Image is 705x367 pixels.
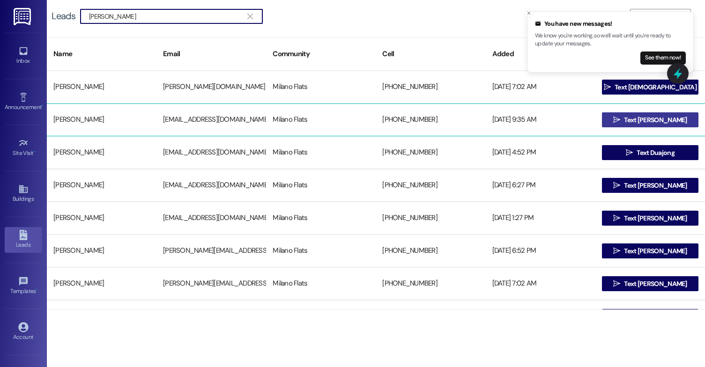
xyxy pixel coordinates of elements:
[602,243,698,258] button: Text [PERSON_NAME]
[376,209,485,228] div: [PHONE_NUMBER]
[266,143,376,162] div: Milano Flats
[156,209,266,228] div: [EMAIL_ADDRESS][DOMAIN_NAME]
[602,211,698,226] button: Text [PERSON_NAME]
[613,182,620,189] i: 
[535,19,686,29] div: You have new messages!
[376,176,485,195] div: [PHONE_NUMBER]
[5,227,42,252] a: Leads
[602,178,698,193] button: Text [PERSON_NAME]
[156,274,266,293] div: [PERSON_NAME][EMAIL_ADDRESS][PERSON_NAME][DOMAIN_NAME]
[5,273,42,299] a: Templates •
[602,112,698,127] button: Text [PERSON_NAME]
[5,181,42,206] a: Buildings
[613,247,620,255] i: 
[486,274,595,293] div: [DATE] 7:02 AM
[266,176,376,195] div: Milano Flats
[486,143,595,162] div: [DATE] 4:52 PM
[486,176,595,195] div: [DATE] 6:27 PM
[486,242,595,260] div: [DATE] 6:52 PM
[243,9,258,23] button: Clear text
[640,51,686,65] button: See them now!
[376,307,485,326] div: [PHONE_NUMBER]
[47,274,156,293] div: [PERSON_NAME]
[5,319,42,345] a: Account
[486,209,595,228] div: [DATE] 1:27 PM
[156,143,266,162] div: [EMAIL_ADDRESS][DOMAIN_NAME]
[624,115,687,125] span: Text [PERSON_NAME]
[613,116,620,124] i: 
[156,110,266,129] div: [EMAIL_ADDRESS][DOMAIN_NAME]
[156,242,266,260] div: [PERSON_NAME][EMAIL_ADDRESS][DOMAIN_NAME]
[52,11,75,21] div: Leads
[376,242,485,260] div: [PHONE_NUMBER]
[376,110,485,129] div: [PHONE_NUMBER]
[376,78,485,96] div: [PHONE_NUMBER]
[5,135,42,161] a: Site Visit •
[5,43,42,68] a: Inbox
[156,78,266,96] div: [PERSON_NAME][DOMAIN_NAME][EMAIL_ADDRESS][PERSON_NAME][DOMAIN_NAME]
[624,181,687,191] span: Text [PERSON_NAME]
[624,279,687,289] span: Text [PERSON_NAME]
[156,43,266,66] div: Email
[266,242,376,260] div: Milano Flats
[247,13,252,20] i: 
[535,32,686,48] p: We know you're working, so we'll wait until you're ready to update your messages.
[486,110,595,129] div: [DATE] 9:35 AM
[47,110,156,129] div: [PERSON_NAME]
[624,213,687,223] span: Text [PERSON_NAME]
[613,280,620,287] i: 
[47,307,156,326] div: [PERSON_NAME]
[42,103,43,109] span: •
[613,214,620,222] i: 
[266,307,376,326] div: Milano Flats
[602,309,698,324] button: Text CHANTELLE
[376,143,485,162] div: [PHONE_NUMBER]
[266,110,376,129] div: Milano Flats
[47,209,156,228] div: [PERSON_NAME]
[602,145,698,160] button: Text Duajong
[47,78,156,96] div: [PERSON_NAME]
[626,149,633,156] i: 
[266,274,376,293] div: Milano Flats
[376,274,485,293] div: [PHONE_NUMBER]
[486,307,595,326] div: [DATE] 8:02 AM
[266,78,376,96] div: Milano Flats
[486,78,595,96] div: [DATE] 7:02 AM
[266,209,376,228] div: Milano Flats
[47,242,156,260] div: [PERSON_NAME]
[624,246,687,256] span: Text [PERSON_NAME]
[602,80,698,95] button: Text [DEMOGRAPHIC_DATA]
[524,8,534,18] button: Close toast
[266,43,376,66] div: Community
[47,143,156,162] div: [PERSON_NAME]
[602,276,698,291] button: Text [PERSON_NAME]
[89,10,243,23] input: Search name/email/community (quotes for exact match e.g. "John Smith")
[47,176,156,195] div: [PERSON_NAME]
[604,83,611,91] i: 
[36,286,37,293] span: •
[486,43,595,66] div: Added
[156,307,266,326] div: [EMAIL_ADDRESS][DOMAIN_NAME]
[376,43,485,66] div: Cell
[34,148,35,155] span: •
[637,148,675,158] span: Text Duajong
[615,82,697,92] span: Text [DEMOGRAPHIC_DATA]
[14,8,33,25] img: ResiDesk Logo
[47,43,156,66] div: Name
[156,176,266,195] div: [EMAIL_ADDRESS][DOMAIN_NAME]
